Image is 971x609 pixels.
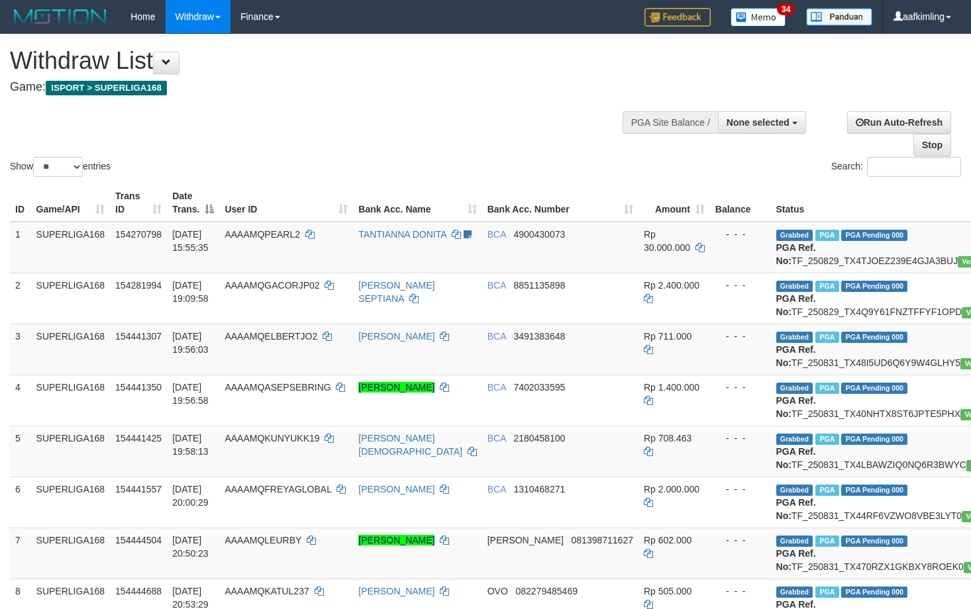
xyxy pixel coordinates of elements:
[31,222,111,273] td: SUPERLIGA168
[10,48,634,74] h1: Withdraw List
[31,528,111,579] td: SUPERLIGA168
[644,229,690,253] span: Rp 30.000.000
[10,375,31,426] td: 4
[487,229,506,240] span: BCA
[731,8,786,26] img: Button%20Memo.svg
[10,222,31,273] td: 1
[225,229,300,240] span: AAAAMQPEARL2
[115,331,162,342] span: 154441307
[815,485,839,496] span: Marked by aafsoycanthlai
[10,273,31,324] td: 2
[31,426,111,477] td: SUPERLIGA168
[10,81,634,94] h4: Game:
[115,382,162,393] span: 154441350
[867,157,961,177] input: Search:
[225,484,331,494] span: AAAAMQFREYAGLOBAL
[715,330,766,343] div: - - -
[10,7,111,26] img: MOTION_logo.png
[115,433,162,444] span: 154441425
[172,382,209,406] span: [DATE] 19:56:58
[777,3,795,15] span: 34
[644,586,691,596] span: Rp 505.000
[513,382,565,393] span: Copy 7402033595 to clipboard
[644,484,699,494] span: Rp 2.000.000
[806,8,872,26] img: panduan.png
[572,535,633,545] span: Copy 081398711627 to clipboard
[815,586,839,598] span: Marked by aafsoycanthlai
[841,434,907,445] span: PGA Pending
[776,586,813,598] span: Grabbed
[776,485,813,496] span: Grabbed
[710,184,771,222] th: Balance
[815,281,839,292] span: Marked by aafnonsreyleab
[715,279,766,292] div: - - -
[815,434,839,445] span: Marked by aafsoycanthlai
[644,382,699,393] span: Rp 1.400.000
[358,586,434,596] a: [PERSON_NAME]
[516,586,578,596] span: Copy 082279485469 to clipboard
[172,229,209,253] span: [DATE] 15:55:35
[115,586,162,596] span: 154444688
[358,484,434,494] a: [PERSON_NAME]
[225,433,319,444] span: AAAAMQKUNYUKK19
[913,134,951,156] a: Stop
[487,382,506,393] span: BCA
[815,230,839,241] span: Marked by aafmaleo
[776,395,816,419] b: PGA Ref. No:
[358,331,434,342] a: [PERSON_NAME]
[644,280,699,291] span: Rp 2.400.000
[776,446,816,470] b: PGA Ref. No:
[841,536,907,547] span: PGA Pending
[815,332,839,343] span: Marked by aafsoycanthlai
[718,111,806,134] button: None selected
[776,281,813,292] span: Grabbed
[31,273,111,324] td: SUPERLIGA168
[776,548,816,572] b: PGA Ref. No:
[513,331,565,342] span: Copy 3491383648 to clipboard
[487,586,508,596] span: OVO
[10,324,31,375] td: 3
[715,534,766,547] div: - - -
[644,535,691,545] span: Rp 602.000
[776,383,813,394] span: Grabbed
[487,535,564,545] span: [PERSON_NAME]
[815,536,839,547] span: Marked by aafounsreynich
[776,497,816,521] b: PGA Ref. No:
[172,535,209,559] span: [DATE] 20:50:23
[31,184,111,222] th: Game/API: activate to sort column ascending
[847,111,951,134] a: Run Auto-Refresh
[831,157,961,177] label: Search:
[776,536,813,547] span: Grabbed
[353,184,482,222] th: Bank Acc. Name: activate to sort column ascending
[115,535,162,545] span: 154444504
[10,157,111,177] label: Show entries
[110,184,167,222] th: Trans ID: activate to sort column ascending
[644,331,691,342] span: Rp 711.000
[358,535,434,545] a: [PERSON_NAME]
[115,280,162,291] span: 154281994
[513,433,565,444] span: Copy 2180458100 to clipboard
[31,375,111,426] td: SUPERLIGA168
[715,228,766,241] div: - - -
[513,280,565,291] span: Copy 8851135898 to clipboard
[358,382,434,393] a: [PERSON_NAME]
[727,117,790,128] span: None selected
[776,230,813,241] span: Grabbed
[10,184,31,222] th: ID
[31,324,111,375] td: SUPERLIGA168
[513,229,565,240] span: Copy 4900430073 to clipboard
[776,344,816,368] b: PGA Ref. No:
[172,331,209,355] span: [DATE] 19:56:03
[10,528,31,579] td: 7
[715,432,766,445] div: - - -
[644,433,691,444] span: Rp 708.463
[815,383,839,394] span: Marked by aafsoycanthlai
[10,426,31,477] td: 5
[623,111,718,134] div: PGA Site Balance /
[841,383,907,394] span: PGA Pending
[172,484,209,508] span: [DATE] 20:00:29
[776,332,813,343] span: Grabbed
[715,585,766,598] div: - - -
[841,485,907,496] span: PGA Pending
[31,477,111,528] td: SUPERLIGA168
